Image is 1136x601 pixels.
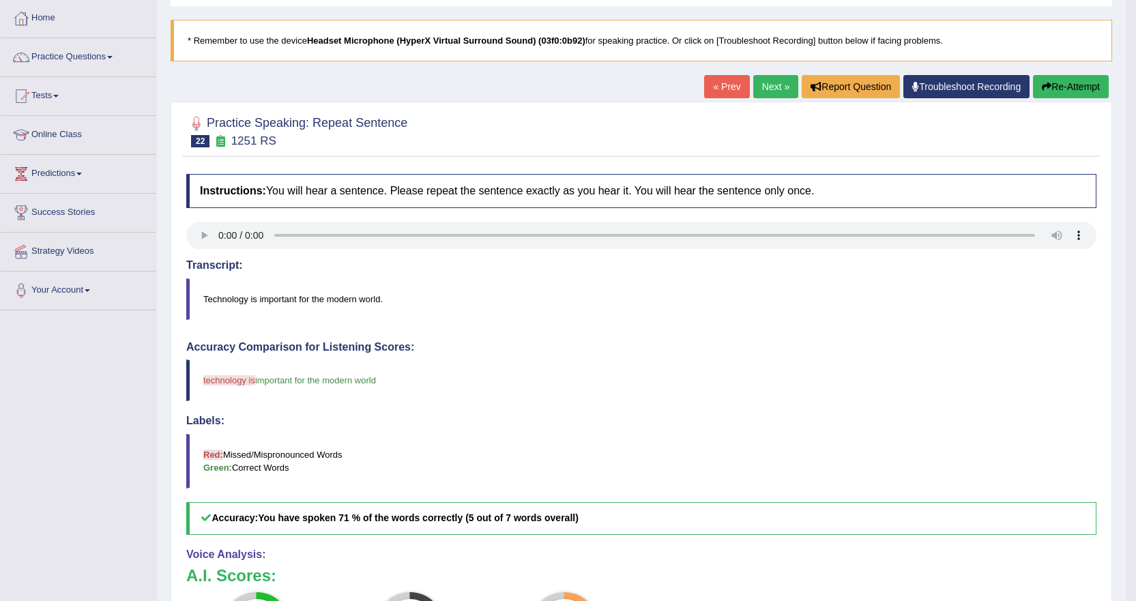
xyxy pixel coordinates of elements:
b: Headset Microphone (HyperX Virtual Surround Sound) (03f0:0b92) [307,35,585,46]
span: technology is [203,375,255,385]
button: Report Question [802,75,900,98]
b: Red: [203,450,223,460]
b: You have spoken 71 % of the words correctly (5 out of 7 words overall) [258,512,579,523]
h4: Labels: [186,415,1096,427]
a: Next » [753,75,798,98]
button: Re-Attempt [1033,75,1109,98]
a: « Prev [704,75,749,98]
blockquote: Missed/Mispronounced Words Correct Words [186,434,1096,488]
a: Predictions [1,155,156,189]
h4: Voice Analysis: [186,548,1096,561]
h2: Practice Speaking: Repeat Sentence [186,113,407,147]
a: Strategy Videos [1,233,156,267]
a: Success Stories [1,194,156,228]
a: Practice Questions [1,38,156,72]
span: 22 [191,135,209,147]
h4: Accuracy Comparison for Listening Scores: [186,341,1096,353]
small: 1251 RS [231,134,276,147]
a: Online Class [1,116,156,150]
b: Instructions: [200,185,266,196]
h4: You will hear a sentence. Please repeat the sentence exactly as you hear it. You will hear the se... [186,174,1096,208]
blockquote: * Remember to use the device for speaking practice. Or click on [Troubleshoot Recording] button b... [171,20,1112,61]
blockquote: Technology is important for the modern world. [186,278,1096,320]
a: Your Account [1,272,156,306]
b: Green: [203,463,232,473]
h5: Accuracy: [186,502,1096,534]
a: Tests [1,77,156,111]
span: important for the modern world [255,375,376,385]
b: A.I. Scores: [186,566,276,585]
h4: Transcript: [186,259,1096,272]
a: Troubleshoot Recording [903,75,1030,98]
small: Exam occurring question [213,135,227,148]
